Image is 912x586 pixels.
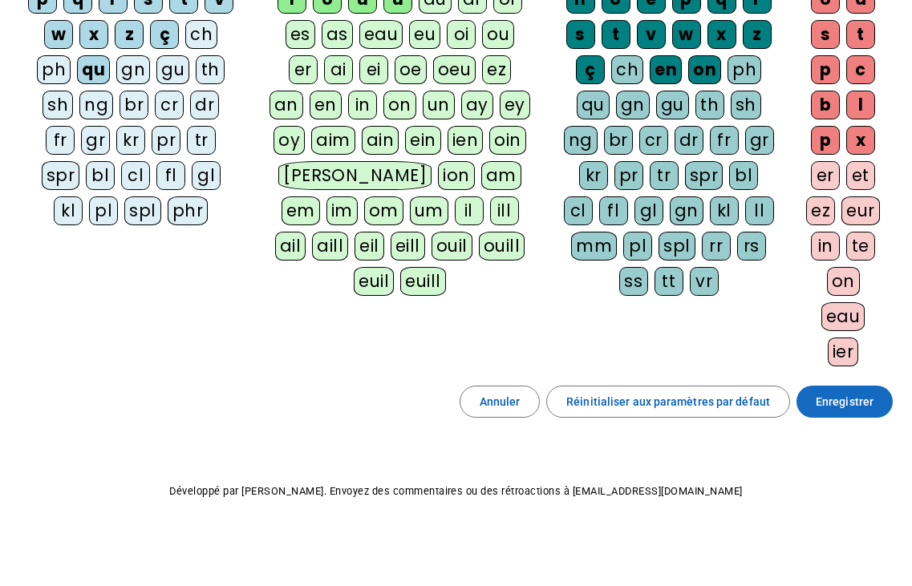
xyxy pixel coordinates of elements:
div: w [44,20,73,49]
div: br [604,126,633,155]
div: oin [489,126,526,155]
div: en [310,91,342,119]
div: en [650,55,682,84]
div: ouill [479,232,525,261]
div: oe [395,55,427,84]
div: un [423,91,455,119]
div: z [743,20,772,49]
div: kr [116,126,145,155]
div: kl [54,196,83,225]
div: cl [564,196,593,225]
div: gr [745,126,774,155]
div: th [695,91,724,119]
div: ph [728,55,761,84]
div: pr [614,161,643,190]
div: ill [490,196,519,225]
div: ion [438,161,475,190]
div: im [326,196,358,225]
div: eau [821,302,865,331]
div: spr [685,161,724,190]
div: qu [577,91,610,119]
div: eil [355,232,384,261]
div: ch [185,20,217,49]
div: gl [192,161,221,190]
div: vr [690,267,719,296]
div: aill [312,232,348,261]
div: eur [841,196,880,225]
div: ng [564,126,598,155]
div: eill [391,232,425,261]
div: fl [599,196,628,225]
div: gu [156,55,189,84]
div: v [637,20,666,49]
div: te [846,232,875,261]
div: il [455,196,484,225]
div: fr [710,126,739,155]
div: on [688,55,721,84]
div: oy [274,126,305,155]
div: ez [806,196,835,225]
div: x [707,20,736,49]
div: x [846,126,875,155]
div: w [672,20,701,49]
div: ou [482,20,514,49]
div: cr [155,91,184,119]
div: es [286,20,315,49]
div: euil [354,267,394,296]
div: l [846,91,875,119]
div: tr [187,126,216,155]
div: ein [405,126,441,155]
div: dr [675,126,703,155]
div: ien [448,126,484,155]
div: [PERSON_NAME] [278,161,432,190]
div: s [566,20,595,49]
button: Enregistrer [796,386,893,418]
div: ier [828,337,859,366]
div: gn [116,55,150,84]
div: ph [37,55,71,84]
div: sh [731,91,761,119]
div: spl [124,196,161,225]
div: et [846,161,875,190]
div: ail [275,232,306,261]
div: om [364,196,403,225]
div: in [811,232,840,261]
div: t [846,20,875,49]
div: kl [710,196,739,225]
div: tr [650,161,679,190]
div: bl [729,161,758,190]
div: euill [400,267,445,296]
div: ch [611,55,643,84]
div: ain [362,126,399,155]
div: ll [745,196,774,225]
div: fl [156,161,185,190]
div: p [811,55,840,84]
span: Réinitialiser aux paramètres par défaut [566,392,770,411]
div: x [79,20,108,49]
div: t [602,20,630,49]
div: gn [616,91,650,119]
div: ss [619,267,648,296]
div: gl [634,196,663,225]
div: phr [168,196,209,225]
div: ç [576,55,605,84]
div: th [196,55,225,84]
div: ng [79,91,113,119]
div: an [270,91,303,119]
div: eu [409,20,440,49]
div: kr [579,161,608,190]
span: Enregistrer [816,392,873,411]
div: c [846,55,875,84]
span: Annuler [480,392,521,411]
div: as [322,20,353,49]
div: b [811,91,840,119]
div: cl [121,161,150,190]
div: rs [737,232,766,261]
div: pr [152,126,180,155]
div: aim [311,126,355,155]
div: spr [42,161,80,190]
div: gr [81,126,110,155]
div: bl [86,161,115,190]
div: eau [359,20,403,49]
div: ouil [432,232,472,261]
